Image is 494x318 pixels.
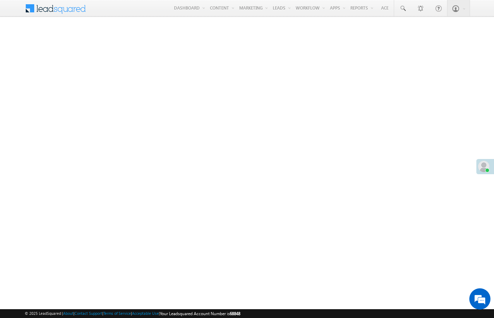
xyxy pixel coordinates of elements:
[132,311,159,316] a: Acceptable Use
[103,311,131,316] a: Terms of Service
[74,311,102,316] a: Contact Support
[230,311,240,316] span: 68848
[63,311,73,316] a: About
[25,310,240,317] span: © 2025 LeadSquared | | | | |
[160,311,240,316] span: Your Leadsquared Account Number is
